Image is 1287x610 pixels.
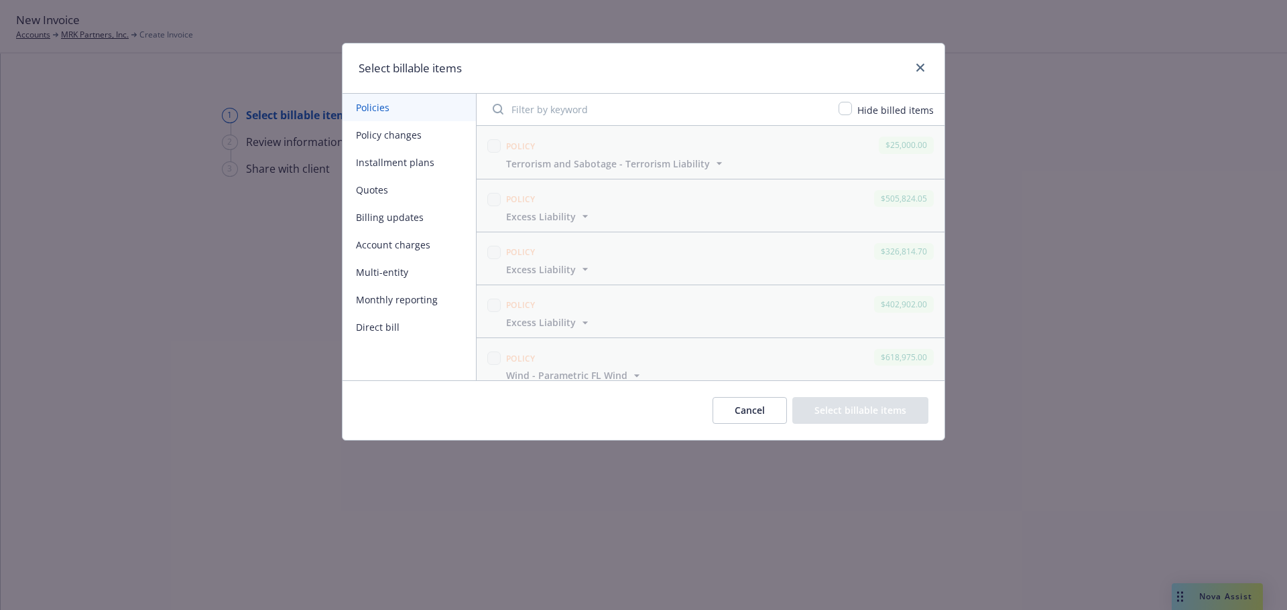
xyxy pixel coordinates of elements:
[477,232,944,285] span: Policy$326,814.70Excess Liability
[343,94,476,121] button: Policies
[485,96,831,123] input: Filter by keyword
[506,246,536,258] span: Policy
[506,353,536,364] span: Policy
[343,176,476,204] button: Quotes
[874,243,934,260] div: $326,814.70
[343,313,476,341] button: Direct bill
[506,157,726,171] button: Terrorism and Sabotage - Terrorism Liability
[506,368,643,382] button: Wind - Parametric FL Wind
[506,262,576,277] span: Excess Liability
[343,231,476,258] button: Account charges
[477,179,944,232] span: Policy$505,824.05Excess Liability
[343,258,476,286] button: Multi-entity
[912,60,928,76] a: close
[857,104,934,117] span: Hide billed items
[477,338,944,390] span: Policy$618,975.00Wind - Parametric FL Wind
[343,149,476,176] button: Installment plans
[874,349,934,366] div: $618,975.00
[477,285,944,337] span: Policy$402,902.00Excess Liability
[343,121,476,149] button: Policy changes
[506,368,627,382] span: Wind - Parametric FL Wind
[713,397,787,424] button: Cancel
[506,141,536,152] span: Policy
[506,315,592,329] button: Excess Liability
[506,210,592,224] button: Excess Liability
[506,262,592,277] button: Excess Liability
[506,315,576,329] span: Excess Liability
[343,286,476,313] button: Monthly reporting
[874,190,934,207] div: $505,824.05
[343,204,476,231] button: Billing updates
[506,299,536,311] span: Policy
[477,126,944,178] span: Policy$25,000.00Terrorism and Sabotage - Terrorism Liability
[874,296,934,313] div: $402,902.00
[359,60,462,77] h1: Select billable items
[506,210,576,224] span: Excess Liability
[506,194,536,205] span: Policy
[879,137,934,153] div: $25,000.00
[506,157,710,171] span: Terrorism and Sabotage - Terrorism Liability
